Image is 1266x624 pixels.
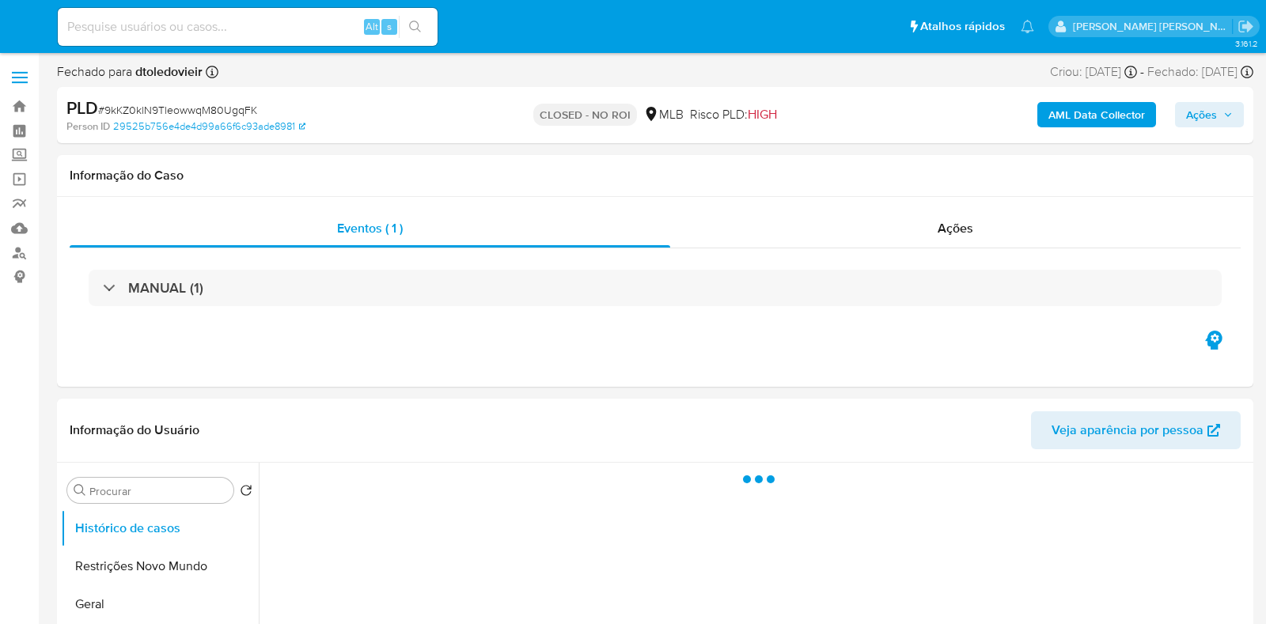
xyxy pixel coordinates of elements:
[113,119,305,134] a: 29525b756e4de4d99a66f6c93ade8981
[66,95,98,120] b: PLD
[1147,63,1253,81] div: Fechado: [DATE]
[938,219,973,237] span: Ações
[66,119,110,134] b: Person ID
[61,509,259,547] button: Histórico de casos
[337,219,403,237] span: Eventos ( 1 )
[643,106,684,123] div: MLB
[920,18,1005,35] span: Atalhos rápidos
[1186,102,1217,127] span: Ações
[366,19,378,34] span: Alt
[61,547,259,585] button: Restrições Novo Mundo
[89,270,1222,306] div: MANUAL (1)
[399,16,431,38] button: search-icon
[128,279,203,297] h3: MANUAL (1)
[70,422,199,438] h1: Informação do Usuário
[74,484,86,497] button: Procurar
[1050,63,1137,81] div: Criou: [DATE]
[387,19,392,34] span: s
[98,102,257,118] span: # 9kKZ0klN9TleowwqM80UgqFK
[61,585,259,623] button: Geral
[690,106,777,123] span: Risco PLD:
[1037,102,1156,127] button: AML Data Collector
[1073,19,1233,34] p: danilo.toledo@mercadolivre.com
[58,17,438,37] input: Pesquise usuários ou casos...
[1021,20,1034,33] a: Notificações
[1238,18,1254,35] a: Sair
[748,105,777,123] span: HIGH
[57,63,203,81] span: Fechado para
[132,62,203,81] b: dtoledovieir
[89,484,227,498] input: Procurar
[70,168,1241,183] h1: Informação do Caso
[240,484,252,501] button: Retornar ao pedido padrão
[1175,102,1244,127] button: Ações
[1052,411,1203,449] span: Veja aparência por pessoa
[1048,102,1145,127] b: AML Data Collector
[1140,63,1144,81] span: -
[533,104,637,126] p: CLOSED - NO ROI
[1031,411,1241,449] button: Veja aparência por pessoa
